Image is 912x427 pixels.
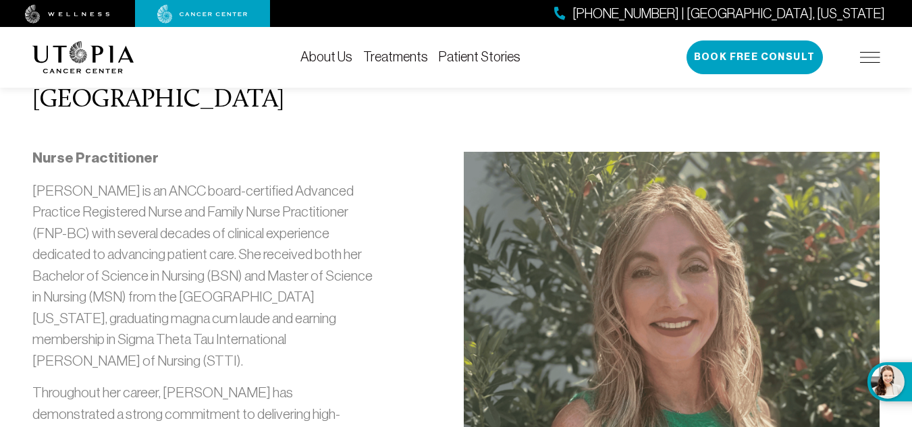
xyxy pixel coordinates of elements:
[554,4,885,24] a: [PHONE_NUMBER] | [GEOGRAPHIC_DATA], [US_STATE]
[860,52,880,63] img: icon-hamburger
[439,49,520,64] a: Patient Stories
[32,41,134,74] img: logo
[32,180,376,372] p: [PERSON_NAME] is an ANCC board-certified Advanced Practice Registered Nurse and Family Nurse Prac...
[363,49,428,64] a: Treatments
[32,149,159,167] strong: Nurse Practitioner
[687,40,823,74] button: Book Free Consult
[300,49,352,64] a: About Us
[157,5,248,24] img: cancer center
[572,4,885,24] span: [PHONE_NUMBER] | [GEOGRAPHIC_DATA], [US_STATE]
[25,5,110,24] img: wellness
